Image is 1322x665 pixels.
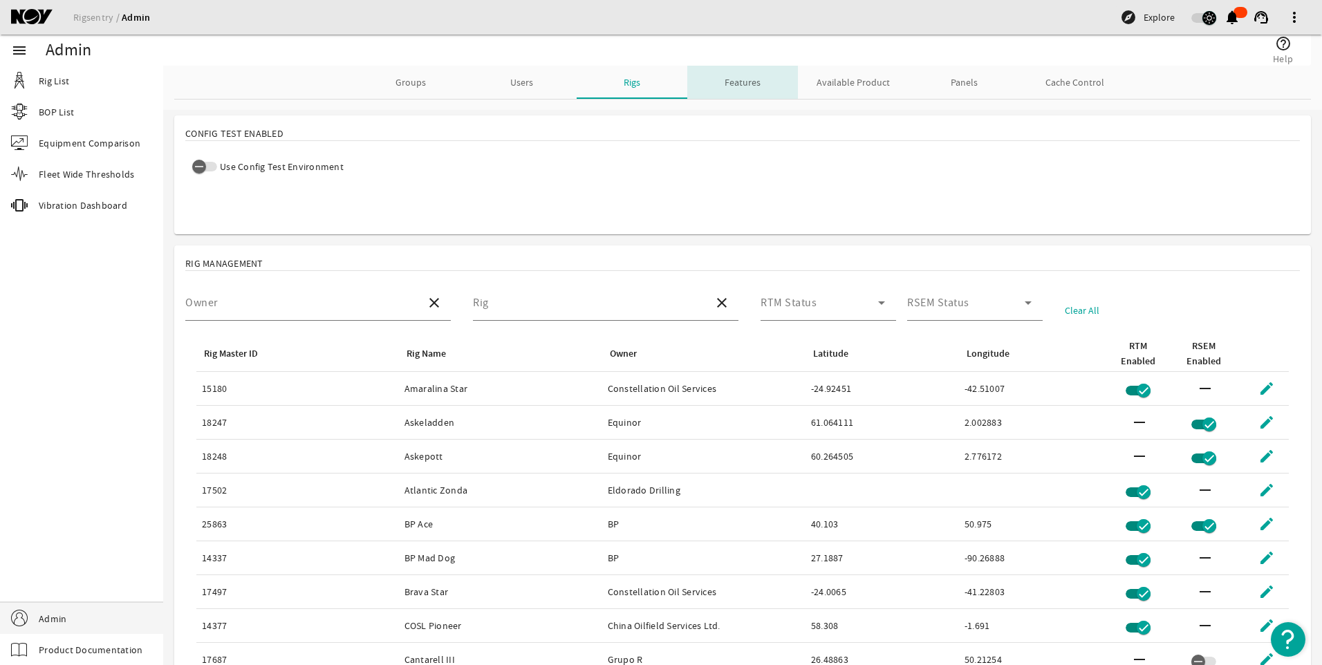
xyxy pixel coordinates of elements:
[967,346,1009,362] div: Longitude
[185,300,415,317] input: Select an Owner
[404,449,597,463] div: Askepott
[11,197,28,214] mat-icon: vibration
[1045,77,1104,87] span: Cache Control
[1197,583,1213,600] mat-icon: horizontal_rule
[202,415,393,429] div: 18247
[404,415,597,429] div: Askeladden
[185,256,263,270] span: Rig Management
[202,449,393,463] div: 18248
[624,77,640,87] span: Rigs
[1131,414,1148,431] mat-icon: horizontal_rule
[202,551,393,565] div: 14337
[1258,516,1275,532] mat-icon: edit
[951,77,978,87] span: Panels
[1273,52,1293,66] span: Help
[965,449,1108,463] div: 2.776172
[714,294,730,311] mat-icon: close
[1224,9,1240,26] mat-icon: notifications
[1197,482,1213,498] mat-icon: horizontal_rule
[965,415,1108,429] div: 2.002883
[817,77,890,87] span: Available Product
[202,585,393,599] div: 17497
[1258,482,1275,498] mat-icon: edit
[965,382,1108,395] div: -42.51007
[1121,339,1155,369] div: RTM Enabled
[608,449,800,463] div: Equinor
[473,300,702,317] input: Select a Rig
[608,382,800,395] div: Constellation Oil Services
[1184,339,1233,369] div: RSEM Enabled
[1258,380,1275,397] mat-icon: edit
[1065,303,1099,317] span: Clear All
[907,296,969,310] mat-label: RSEM Status
[811,619,953,633] div: 58.308
[608,415,800,429] div: Equinor
[202,517,393,531] div: 25863
[813,346,848,362] div: Latitude
[610,346,637,362] div: Owner
[1197,380,1213,397] mat-icon: horizontal_rule
[395,77,426,87] span: Groups
[1275,35,1292,52] mat-icon: help_outline
[811,415,953,429] div: 61.064111
[185,127,283,140] span: Config Test Enabled
[39,136,140,150] span: Equipment Comparison
[1120,9,1137,26] mat-icon: explore
[811,449,953,463] div: 60.264505
[1278,1,1311,34] button: more_vert
[811,382,953,395] div: -24.92451
[761,296,817,310] mat-label: RTM Status
[39,74,69,88] span: Rig List
[39,167,134,181] span: Fleet Wide Thresholds
[811,517,953,531] div: 40.103
[725,77,761,87] span: Features
[608,517,800,531] div: BP
[1197,550,1213,566] mat-icon: horizontal_rule
[202,483,393,497] div: 17502
[1054,298,1110,323] button: Clear All
[39,643,142,657] span: Product Documentation
[1258,550,1275,566] mat-icon: edit
[1253,9,1269,26] mat-icon: support_agent
[510,77,533,87] span: Users
[1258,583,1275,600] mat-icon: edit
[811,585,953,599] div: -24.0065
[608,551,800,565] div: BP
[122,11,150,24] a: Admin
[608,346,794,362] div: Owner
[1131,448,1148,465] mat-icon: horizontal_rule
[1271,622,1305,657] button: Open Resource Center
[1258,414,1275,431] mat-icon: edit
[608,585,800,599] div: Constellation Oil Services
[11,42,28,59] mat-icon: menu
[1144,10,1175,24] span: Explore
[965,551,1108,565] div: -90.26888
[217,160,344,174] label: Use Config Test Environment
[608,483,800,497] div: Eldorado Drilling
[1115,6,1180,28] button: Explore
[1258,617,1275,634] mat-icon: edit
[404,619,597,633] div: COSL Pioneer
[202,619,393,633] div: 14377
[407,346,446,362] div: Rig Name
[404,346,591,362] div: Rig Name
[404,382,597,395] div: Amaralina Star
[185,296,218,310] mat-label: Owner
[404,551,597,565] div: BP Mad Dog
[404,517,597,531] div: BP Ace
[965,585,1108,599] div: -41.22803
[404,483,597,497] div: Atlantic Zonda
[1258,448,1275,465] mat-icon: edit
[426,294,443,311] mat-icon: close
[1119,339,1168,369] div: RTM Enabled
[608,619,800,633] div: China Oilfield Services Ltd.
[39,612,66,626] span: Admin
[811,551,953,565] div: 27.1887
[204,346,258,362] div: Rig Master ID
[965,619,1108,633] div: -1.691
[39,105,74,119] span: BOP List
[965,517,1108,531] div: 50.975
[473,296,489,310] mat-label: Rig
[39,198,127,212] span: Vibration Dashboard
[46,44,91,57] div: Admin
